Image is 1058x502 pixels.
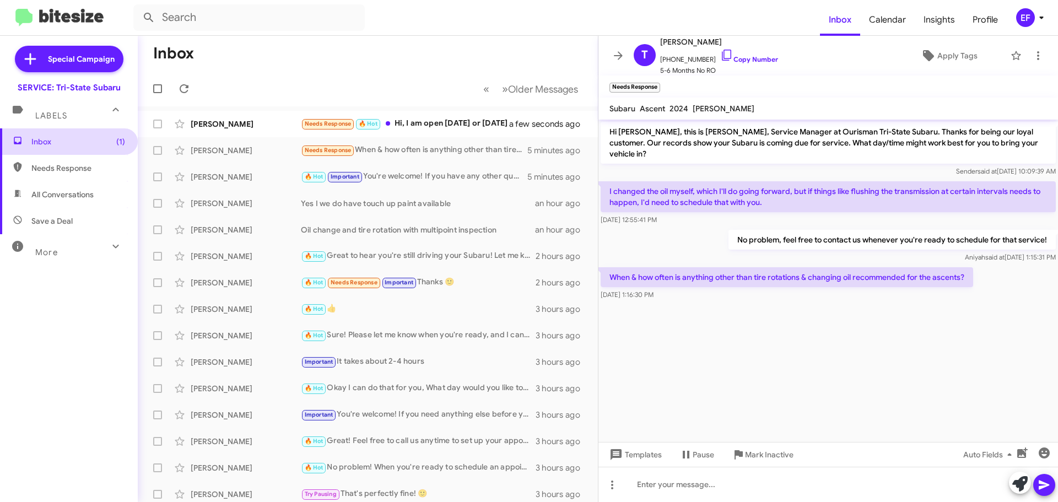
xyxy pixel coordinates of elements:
span: [DATE] 12:55:41 PM [601,215,657,224]
span: Try Pausing [305,490,337,498]
span: Labels [35,111,67,121]
div: [PERSON_NAME] [191,409,301,420]
span: 🔥 Hot [305,173,323,180]
div: You're welcome! If you have any other questions or need further assistance, feel free to ask. See... [301,170,527,183]
div: No problem! When you're ready to schedule an appointment for your new car, just let us know. We'r... [301,461,536,474]
div: [PERSON_NAME] [191,251,301,262]
div: [PERSON_NAME] [191,145,301,156]
div: It takes about 2-4 hours [301,355,536,368]
div: 5 minutes ago [527,171,589,182]
div: a few seconds ago [523,118,589,129]
div: 3 hours ago [536,436,589,447]
span: Needs Response [305,147,352,154]
a: Profile [964,4,1007,36]
span: [PERSON_NAME] [693,104,754,114]
button: Templates [598,445,671,465]
div: 👍 [301,303,536,315]
h1: Inbox [153,45,194,62]
span: More [35,247,58,257]
span: Aniyah [DATE] 1:15:31 PM [965,253,1056,261]
div: [PERSON_NAME] [191,383,301,394]
span: T [641,46,648,64]
span: Ascent [640,104,665,114]
span: [PERSON_NAME] [660,35,778,48]
div: 2 hours ago [536,251,589,262]
div: 3 hours ago [536,409,589,420]
span: 🔥 Hot [305,305,323,312]
span: Needs Response [331,279,377,286]
span: said at [985,253,1005,261]
div: an hour ago [535,198,589,209]
span: Inbox [31,136,125,147]
span: (1) [116,136,125,147]
span: 2024 [670,104,688,114]
div: [PERSON_NAME] [191,304,301,315]
div: [PERSON_NAME] [191,436,301,447]
div: [PERSON_NAME] [191,330,301,341]
span: 🔥 Hot [305,385,323,392]
span: « [483,82,489,96]
div: Yes I we do have touch up paint available [301,198,535,209]
p: Hi [PERSON_NAME], this is [PERSON_NAME], Service Manager at Ourisman Tri-State Subaru. Thanks for... [601,122,1056,164]
span: All Conversations [31,189,94,200]
div: 3 hours ago [536,304,589,315]
small: Needs Response [609,83,660,93]
div: 3 hours ago [536,330,589,341]
div: 3 hours ago [536,383,589,394]
span: Important [385,279,413,286]
div: Okay I can do that for you, What day would you like to bring your vehicle in ? [301,382,536,395]
span: Apply Tags [937,46,978,66]
div: That's perfectly fine! 🙂 [301,488,536,500]
a: Inbox [820,4,860,36]
div: Hi, I am open [DATE] or [DATE] [301,117,523,130]
a: Calendar [860,4,915,36]
div: When & how often is anything other than tire rotations & changing oil recommended for the ascents? [301,144,527,156]
a: Copy Number [720,55,778,63]
span: Pause [693,445,714,465]
p: I changed the oil myself, which I'll do going forward, but if things like flushing the transmissi... [601,181,1056,212]
div: [PERSON_NAME] [191,357,301,368]
span: 🔥 Hot [305,464,323,471]
div: 3 hours ago [536,357,589,368]
span: said at [978,167,997,175]
span: Important [331,173,359,180]
div: 5 minutes ago [527,145,589,156]
span: 5-6 Months No RO [660,65,778,76]
span: 🔥 Hot [305,438,323,445]
span: Special Campaign [48,53,115,64]
div: [PERSON_NAME] [191,489,301,500]
div: Oil change and tire rotation with multipoint inspection [301,224,535,235]
button: Mark Inactive [723,445,802,465]
span: Older Messages [508,83,578,95]
button: Apply Tags [892,46,1005,66]
span: » [502,82,508,96]
span: Mark Inactive [745,445,793,465]
span: 🔥 Hot [359,120,377,127]
span: Needs Response [31,163,125,174]
span: 🔥 Hot [305,279,323,286]
div: Great! Feel free to call us anytime to set up your appointment. We're here to help when you're re... [301,435,536,447]
button: EF [1007,8,1046,27]
nav: Page navigation example [477,78,585,100]
span: 🔥 Hot [305,252,323,260]
div: an hour ago [535,224,589,235]
div: [PERSON_NAME] [191,171,301,182]
span: Templates [607,445,662,465]
div: You're welcome! If you need anything else before your appointment, feel free to ask. [301,408,536,421]
div: Thanks 🙂 [301,276,536,289]
div: 3 hours ago [536,489,589,500]
button: Auto Fields [954,445,1025,465]
div: [PERSON_NAME] [191,277,301,288]
div: 3 hours ago [536,462,589,473]
span: [PHONE_NUMBER] [660,48,778,65]
p: No problem, feel free to contact us whenever you're ready to schedule for that service! [728,230,1056,250]
span: Subaru [609,104,635,114]
div: [PERSON_NAME] [191,224,301,235]
input: Search [133,4,365,31]
a: Insights [915,4,964,36]
div: [PERSON_NAME] [191,118,301,129]
div: [PERSON_NAME] [191,462,301,473]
